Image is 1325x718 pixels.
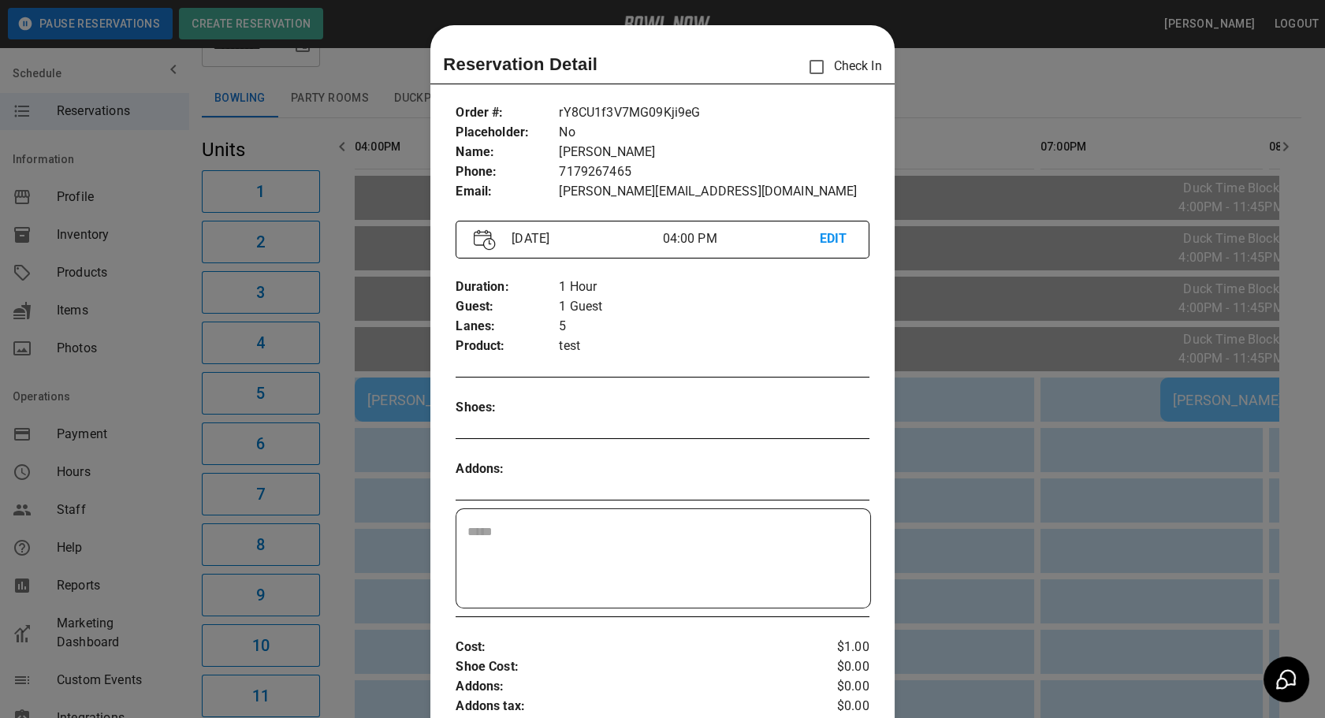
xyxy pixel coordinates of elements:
[559,277,869,297] p: 1 Hour
[800,677,869,697] p: $0.00
[505,229,662,248] p: [DATE]
[559,337,869,356] p: test
[456,697,800,716] p: Addons tax :
[443,51,597,77] p: Reservation Detail
[559,143,869,162] p: [PERSON_NAME]
[456,162,559,182] p: Phone :
[456,657,800,677] p: Shoe Cost :
[559,182,869,202] p: [PERSON_NAME][EMAIL_ADDRESS][DOMAIN_NAME]
[456,297,559,317] p: Guest :
[456,677,800,697] p: Addons :
[456,337,559,356] p: Product :
[662,229,819,248] p: 04:00 PM
[456,398,559,418] p: Shoes :
[456,638,800,657] p: Cost :
[456,143,559,162] p: Name :
[800,638,869,657] p: $1.00
[559,297,869,317] p: 1 Guest
[474,229,496,251] img: Vector
[456,123,559,143] p: Placeholder :
[456,277,559,297] p: Duration :
[800,50,881,84] p: Check In
[456,317,559,337] p: Lanes :
[559,123,869,143] p: No
[456,459,559,479] p: Addons :
[456,182,559,202] p: Email :
[800,657,869,677] p: $0.00
[559,317,869,337] p: 5
[559,103,869,123] p: rY8CU1f3V7MG09Kji9eG
[559,162,869,182] p: 7179267465
[456,103,559,123] p: Order # :
[800,697,869,716] p: $0.00
[820,229,851,249] p: EDIT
